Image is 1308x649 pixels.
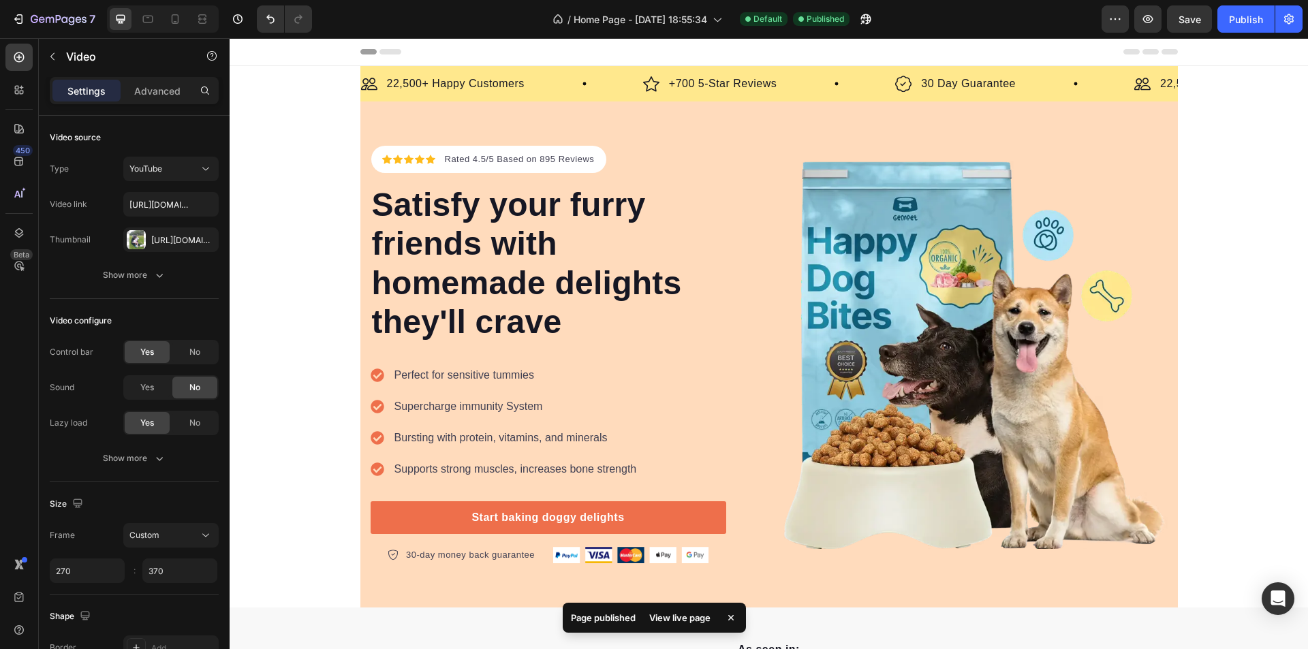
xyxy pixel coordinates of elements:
div: Shape [50,607,93,626]
button: 7 [5,5,102,33]
div: Publish [1229,12,1263,27]
div: Undo/Redo [257,5,312,33]
span: Home Page - [DATE] 18:55:34 [574,12,707,27]
div: Open Intercom Messenger [1262,582,1294,615]
div: Start baking doggy delights [242,471,394,488]
span: Published [807,13,844,25]
p: 30-day money back guarantee [176,510,305,524]
button: Custom [123,523,219,548]
img: Pet_Food_Supplies_-_One_Product_Store.webp [550,123,938,511]
div: Thumbnail [50,234,91,246]
span: No [189,346,200,358]
div: Video configure [50,315,112,327]
input: Auto [142,558,217,583]
button: Save [1167,5,1212,33]
div: Video source [50,131,101,144]
input: Auto [50,558,125,583]
p: Settings [67,84,106,98]
div: Control bar [50,346,93,358]
button: Publish [1217,5,1275,33]
button: YouTube [123,157,219,181]
p: Page published [571,611,636,624]
span: Custom [129,530,159,540]
button: Show more [50,263,219,287]
div: Show more [103,268,166,282]
div: Size [50,495,86,513]
div: Video link [50,198,87,210]
iframe: Design area [230,38,1308,649]
div: Show more [103,452,166,465]
span: Yes [140,381,154,394]
p: 7 [89,11,95,27]
div: [URL][DOMAIN_NAME] [151,234,215,247]
span: Yes [140,346,154,358]
p: As seen in: [142,603,937,620]
span: No [189,381,200,394]
div: View live page [641,608,719,627]
span: Yes [140,417,154,429]
div: : [134,565,136,577]
div: Type [50,163,69,175]
span: YouTube [129,163,162,174]
div: Beta [10,249,33,260]
div: Lazy load [50,417,87,429]
div: Frame [50,529,75,541]
div: 450 [13,145,33,156]
span: Default [753,13,782,25]
div: Sound [50,381,74,394]
span: / [567,12,571,27]
button: Show more [50,446,219,471]
p: Video [66,48,182,65]
input: Insert video url here [123,192,219,217]
img: 495611768014373769-47762bdc-c92b-46d1-973d-50401e2847fe.png [324,509,479,525]
p: Advanced [134,84,181,98]
span: Save [1179,14,1201,25]
span: No [189,417,200,429]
